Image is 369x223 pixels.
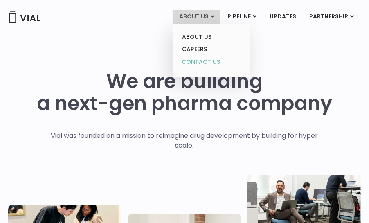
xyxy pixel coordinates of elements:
[221,10,263,24] a: PIPELINEMenu Toggle
[8,11,41,23] img: Vial Logo
[175,43,247,56] a: CAREERS
[173,10,220,24] a: ABOUT USMenu Toggle
[263,10,302,24] a: UPDATES
[175,31,247,43] a: ABOUT US
[37,70,332,115] h1: We are building a next-gen pharma company
[175,56,247,69] a: CONTACT US
[303,10,360,24] a: PARTNERSHIPMenu Toggle
[43,131,327,151] p: Vial was founded on a mission to reimagine drug development by building for hyper scale.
